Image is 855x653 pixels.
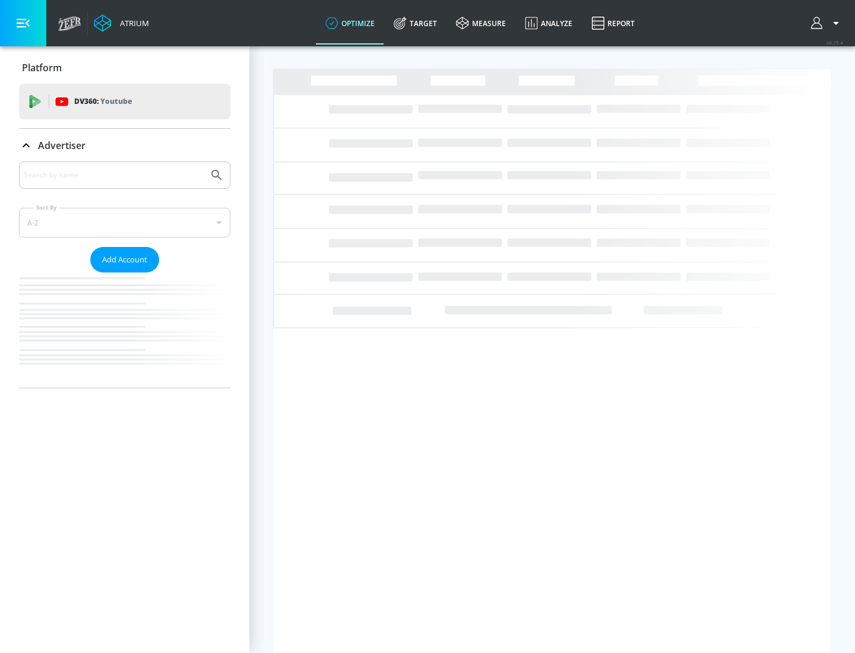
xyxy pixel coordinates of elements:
[19,161,230,388] div: Advertiser
[102,253,147,267] span: Add Account
[384,2,446,45] a: Target
[38,139,85,152] p: Advertiser
[19,272,230,388] nav: list of Advertiser
[90,247,159,272] button: Add Account
[19,51,230,84] div: Platform
[19,84,230,119] div: DV360: Youtube
[24,167,204,183] input: Search by name
[74,95,132,108] p: DV360:
[19,208,230,237] div: A-Z
[826,39,843,46] span: v 4.25.4
[446,2,515,45] a: measure
[582,2,644,45] a: Report
[34,204,59,211] label: Sort By
[515,2,582,45] a: Analyze
[115,18,149,28] div: Atrium
[22,61,62,74] p: Platform
[316,2,384,45] a: optimize
[19,129,230,162] div: Advertiser
[100,95,132,107] p: Youtube
[94,14,149,32] a: Atrium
